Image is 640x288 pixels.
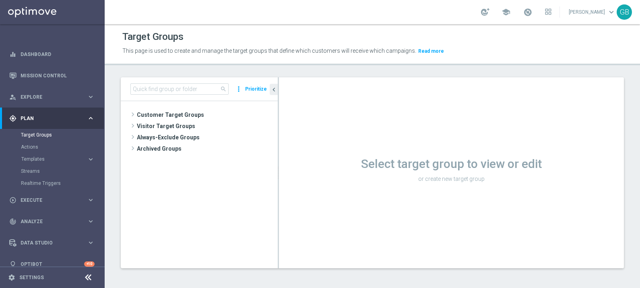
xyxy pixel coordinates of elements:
a: Settings [19,275,44,280]
div: Templates [21,157,87,162]
span: Explore [21,95,87,99]
span: school [502,8,510,17]
i: keyboard_arrow_right [87,239,95,247]
div: Execute [9,197,87,204]
span: Visitor Target Groups [137,120,278,132]
i: settings [8,274,15,281]
i: lightbulb [9,261,17,268]
i: keyboard_arrow_right [87,155,95,163]
a: Dashboard [21,44,95,65]
div: Mission Control [9,65,95,86]
div: Realtime Triggers [21,177,104,189]
button: gps_fixed Plan keyboard_arrow_right [9,115,95,122]
div: Target Groups [21,129,104,141]
a: Streams [21,168,84,174]
div: Data Studio [9,239,87,247]
button: equalizer Dashboard [9,51,95,58]
a: Optibot [21,253,84,275]
div: +10 [84,261,95,267]
p: or create new target group [279,175,624,182]
span: This page is used to create and manage the target groups that define which customers will receive... [122,48,416,54]
span: Customer Target Groups [137,109,278,120]
i: more_vert [235,83,243,95]
button: lightbulb Optibot +10 [9,261,95,267]
span: Data Studio [21,240,87,245]
h1: Target Groups [122,31,184,43]
a: Mission Control [21,65,95,86]
a: [PERSON_NAME]keyboard_arrow_down [568,6,617,18]
span: Always-Exclude Groups [137,132,278,143]
div: Templates [21,153,104,165]
i: play_circle_outline [9,197,17,204]
div: Actions [21,141,104,153]
div: GB [617,4,632,20]
i: person_search [9,93,17,101]
span: keyboard_arrow_down [607,8,616,17]
a: Actions [21,144,84,150]
span: Plan [21,116,87,121]
span: search [220,86,227,92]
button: Prioritize [244,84,268,95]
button: Data Studio keyboard_arrow_right [9,240,95,246]
div: Optibot [9,253,95,275]
span: Execute [21,198,87,203]
div: Dashboard [9,44,95,65]
i: gps_fixed [9,115,17,122]
button: play_circle_outline Execute keyboard_arrow_right [9,197,95,203]
i: keyboard_arrow_right [87,196,95,204]
button: Templates keyboard_arrow_right [21,156,95,162]
i: keyboard_arrow_right [87,93,95,101]
button: chevron_left [270,84,278,95]
i: keyboard_arrow_right [87,218,95,225]
input: Quick find group or folder [130,83,229,95]
div: Explore [9,93,87,101]
a: Realtime Triggers [21,180,84,186]
button: Mission Control [9,73,95,79]
div: Streams [21,165,104,177]
i: equalizer [9,51,17,58]
i: chevron_left [270,86,278,93]
i: keyboard_arrow_right [87,114,95,122]
div: Analyze [9,218,87,225]
button: person_search Explore keyboard_arrow_right [9,94,95,100]
a: Target Groups [21,132,84,138]
i: track_changes [9,218,17,225]
span: Templates [21,157,79,162]
button: Read more [417,47,445,56]
span: Analyze [21,219,87,224]
div: Plan [9,115,87,122]
h1: Select target group to view or edit [279,157,624,171]
span: Archived Groups [137,143,278,154]
button: track_changes Analyze keyboard_arrow_right [9,218,95,225]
